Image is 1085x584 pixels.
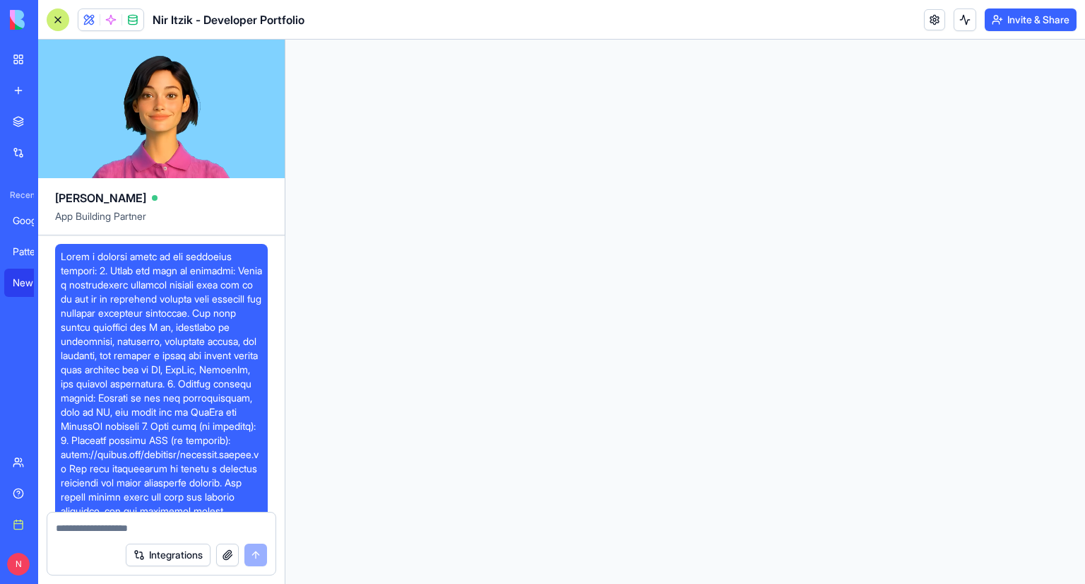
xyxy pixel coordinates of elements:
a: Google Ads Template Generator [4,206,61,235]
div: New App [13,276,52,290]
div: Pattern Hunter Pro [13,245,52,259]
span: Recent [4,189,34,201]
span: App Building Partner [55,209,268,235]
button: Integrations [126,544,211,566]
h1: Nir Itzik - Developer Portfolio [153,11,304,28]
a: New App [4,269,61,297]
div: Google Ads Template Generator [13,214,52,228]
button: Invite & Share [985,8,1077,31]
a: Pattern Hunter Pro [4,238,61,266]
span: [PERSON_NAME] [55,189,146,206]
span: N [7,553,30,576]
img: logo [10,10,97,30]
